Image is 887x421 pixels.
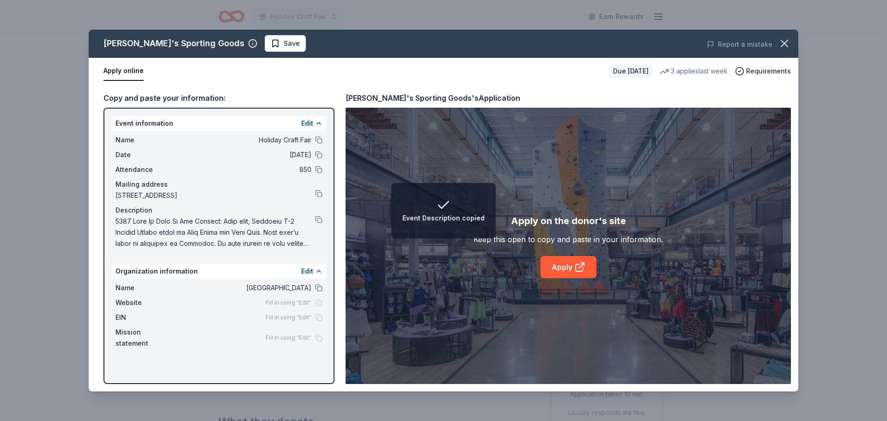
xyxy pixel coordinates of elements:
[660,66,728,77] div: 3 applies last week
[266,299,311,306] span: Fill in using "Edit"
[609,65,652,78] div: Due [DATE]
[115,190,315,201] span: [STREET_ADDRESS]
[115,134,177,146] span: Name
[115,282,177,293] span: Name
[735,66,791,77] button: Requirements
[474,234,663,245] div: Keep this open to copy and paste in your information.
[346,92,520,104] div: [PERSON_NAME]'s Sporting Goods's Application
[541,256,596,278] a: Apply
[115,327,177,349] span: Mission statement
[177,282,311,293] span: [GEOGRAPHIC_DATA]
[115,216,315,249] span: 5387 Lore Ip Dolo Si Ame Consect: Adip elit, Seddoeiu T-2 Incidid Utlabo etdol ma Aliq Enima min ...
[112,264,326,279] div: Organization information
[266,334,311,342] span: Fill in using "Edit"
[112,116,326,131] div: Event information
[103,92,334,104] div: Copy and paste your information:
[707,39,772,50] button: Report a mistake
[511,214,626,228] div: Apply on the donor's site
[177,149,311,160] span: [DATE]
[402,213,485,224] div: Event Description copied
[284,38,300,49] span: Save
[103,36,244,51] div: [PERSON_NAME]'s Sporting Goods
[177,164,311,175] span: 850
[746,66,791,77] span: Requirements
[301,118,313,129] button: Edit
[177,134,311,146] span: Holiday Craft Fair
[103,61,144,81] button: Apply online
[115,297,177,308] span: Website
[115,149,177,160] span: Date
[265,35,306,52] button: Save
[301,266,313,277] button: Edit
[266,314,311,321] span: Fill in using "Edit"
[115,164,177,175] span: Attendance
[115,205,322,216] div: Description
[115,312,177,323] span: EIN
[115,179,322,190] div: Mailing address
